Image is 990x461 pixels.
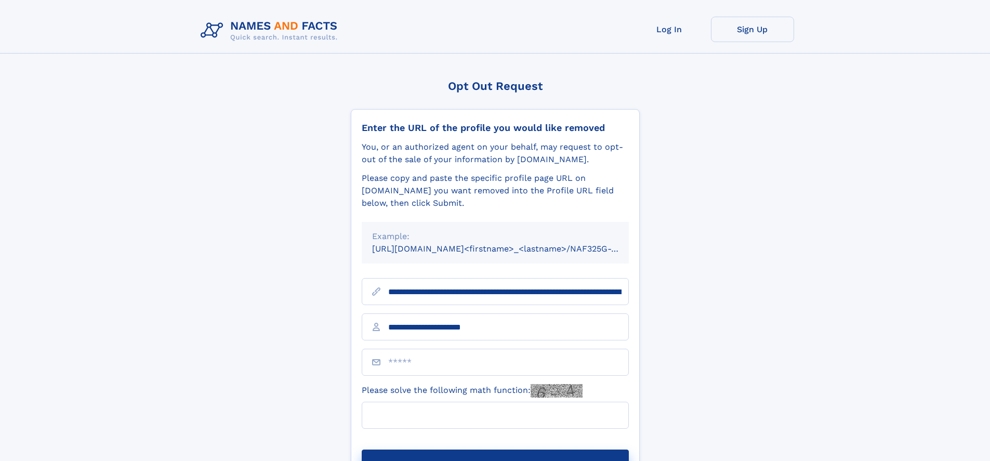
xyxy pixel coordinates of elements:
[351,80,640,93] div: Opt Out Request
[372,244,649,254] small: [URL][DOMAIN_NAME]<firstname>_<lastname>/NAF325G-xxxxxxxx
[362,172,629,209] div: Please copy and paste the specific profile page URL on [DOMAIN_NAME] you want removed into the Pr...
[628,17,711,42] a: Log In
[196,17,346,45] img: Logo Names and Facts
[362,141,629,166] div: You, or an authorized agent on your behalf, may request to opt-out of the sale of your informatio...
[372,230,618,243] div: Example:
[362,122,629,134] div: Enter the URL of the profile you would like removed
[362,384,583,398] label: Please solve the following math function:
[711,17,794,42] a: Sign Up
